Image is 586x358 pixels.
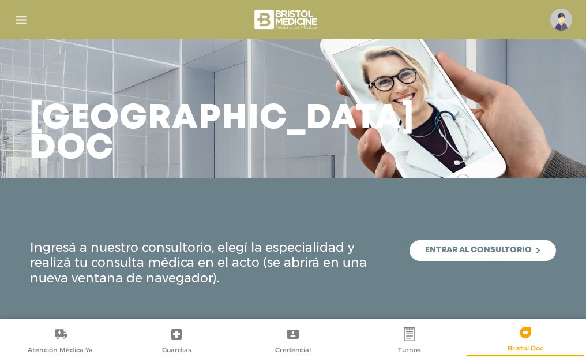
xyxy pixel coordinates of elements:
[253,6,321,33] img: bristol-medicine-blanco.png
[508,344,543,355] span: Bristol Doc
[398,346,421,356] span: Turnos
[351,327,468,356] a: Turnos
[14,13,28,27] img: Cober_menu-lines-white.svg
[28,346,93,356] span: Atención Médica Ya
[2,327,119,356] a: Atención Médica Ya
[550,9,572,31] img: profile-placeholder.svg
[410,240,556,261] a: Entrar al consultorio
[275,346,311,356] span: Credencial
[119,327,235,356] a: Guardias
[467,325,584,355] a: Bristol Doc
[30,240,556,286] div: Ingresá a nuestro consultorio, elegí la especialidad y realizá tu consulta médica en el acto (se ...
[162,346,191,356] span: Guardias
[235,327,351,356] a: Credencial
[30,104,415,164] h3: [GEOGRAPHIC_DATA] doc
